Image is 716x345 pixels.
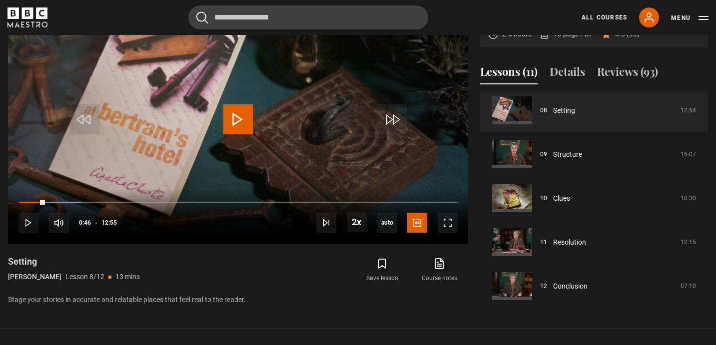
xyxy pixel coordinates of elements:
span: auto [377,213,397,233]
div: Current quality: 1080p [377,213,397,233]
button: Save lesson [354,256,411,285]
button: Captions [407,213,427,233]
a: Structure [553,149,582,160]
p: [PERSON_NAME] [8,272,61,282]
button: Submit the search query [196,11,208,24]
h1: Setting [8,256,140,268]
a: Setting [553,105,575,116]
button: Play [18,213,38,233]
a: Course notes [411,256,468,285]
a: Conclusion [553,281,588,292]
div: Progress Bar [18,202,458,204]
button: Mute [49,213,69,233]
button: Lessons (11) [480,63,538,84]
button: Reviews (93) [597,63,658,84]
button: Toggle navigation [671,13,709,23]
button: Playback Rate [347,212,367,232]
span: 12:55 [101,214,117,232]
span: 0:46 [79,214,91,232]
input: Search [188,5,428,29]
p: Stage your stories in accurate and relatable places that feel real to the reader. [8,295,468,305]
button: Fullscreen [438,213,458,233]
a: Resolution [553,237,586,248]
span: - [95,219,97,226]
p: Lesson 8/12 [65,272,104,282]
p: 13 mins [115,272,140,282]
svg: BBC Maestro [7,7,47,27]
button: Details [550,63,585,84]
a: All Courses [582,13,627,22]
button: Next Lesson [316,213,336,233]
a: Clues [553,193,570,204]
